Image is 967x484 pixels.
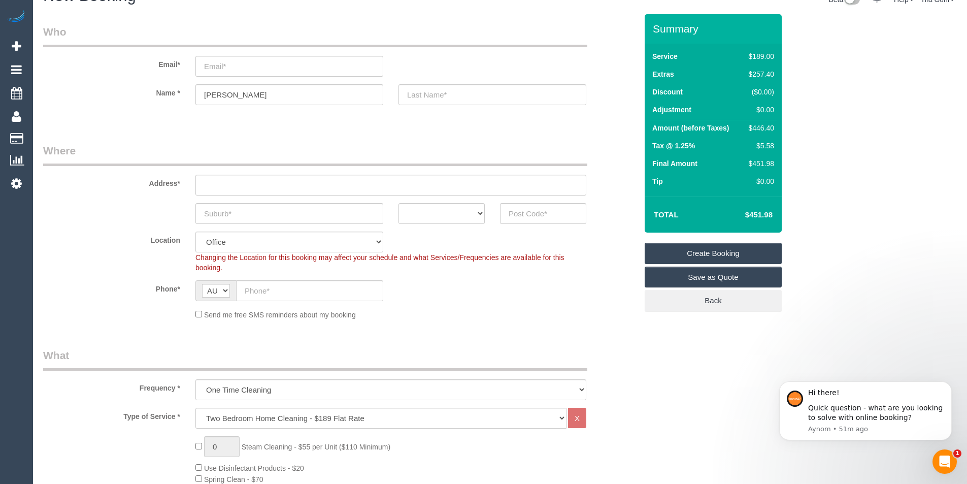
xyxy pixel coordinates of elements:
[745,123,774,133] div: $446.40
[652,158,697,169] label: Final Amount
[953,449,961,458] span: 1
[204,475,263,483] span: Spring Clean - $70
[6,10,26,24] img: Automaid Logo
[195,84,383,105] input: First Name*
[715,211,773,219] h4: $451.98
[652,123,729,133] label: Amount (before Taxes)
[652,141,695,151] label: Tax @ 1.25%
[745,158,774,169] div: $451.98
[653,23,777,35] h3: Summary
[195,253,564,272] span: Changing the Location for this booking may affect your schedule and what Services/Frequencies are...
[195,203,383,224] input: Suburb*
[236,280,383,301] input: Phone*
[745,176,774,186] div: $0.00
[654,210,679,219] strong: Total
[652,69,674,79] label: Extras
[652,87,683,97] label: Discount
[36,280,188,294] label: Phone*
[745,69,774,79] div: $257.40
[43,24,587,47] legend: Who
[43,348,587,371] legend: What
[652,105,691,115] label: Adjustment
[645,267,782,288] a: Save as Quote
[745,105,774,115] div: $0.00
[932,449,957,474] iframe: Intercom live chat
[745,87,774,97] div: ($0.00)
[652,51,678,61] label: Service
[36,379,188,393] label: Frequency *
[36,175,188,188] label: Address*
[195,56,383,77] input: Email*
[745,51,774,61] div: $189.00
[652,176,663,186] label: Tip
[398,84,586,105] input: Last Name*
[204,311,356,319] span: Send me free SMS reminders about my booking
[36,232,188,245] label: Location
[645,243,782,264] a: Create Booking
[43,143,587,166] legend: Where
[36,408,188,422] label: Type of Service *
[36,56,188,70] label: Email*
[242,443,390,451] span: Steam Cleaning - $55 per Unit ($110 Minimum)
[36,84,188,98] label: Name *
[500,203,586,224] input: Post Code*
[645,290,782,311] a: Back
[764,366,967,457] iframe: Intercom notifications message
[204,464,304,472] span: Use Disinfectant Products - $20
[745,141,774,151] div: $5.58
